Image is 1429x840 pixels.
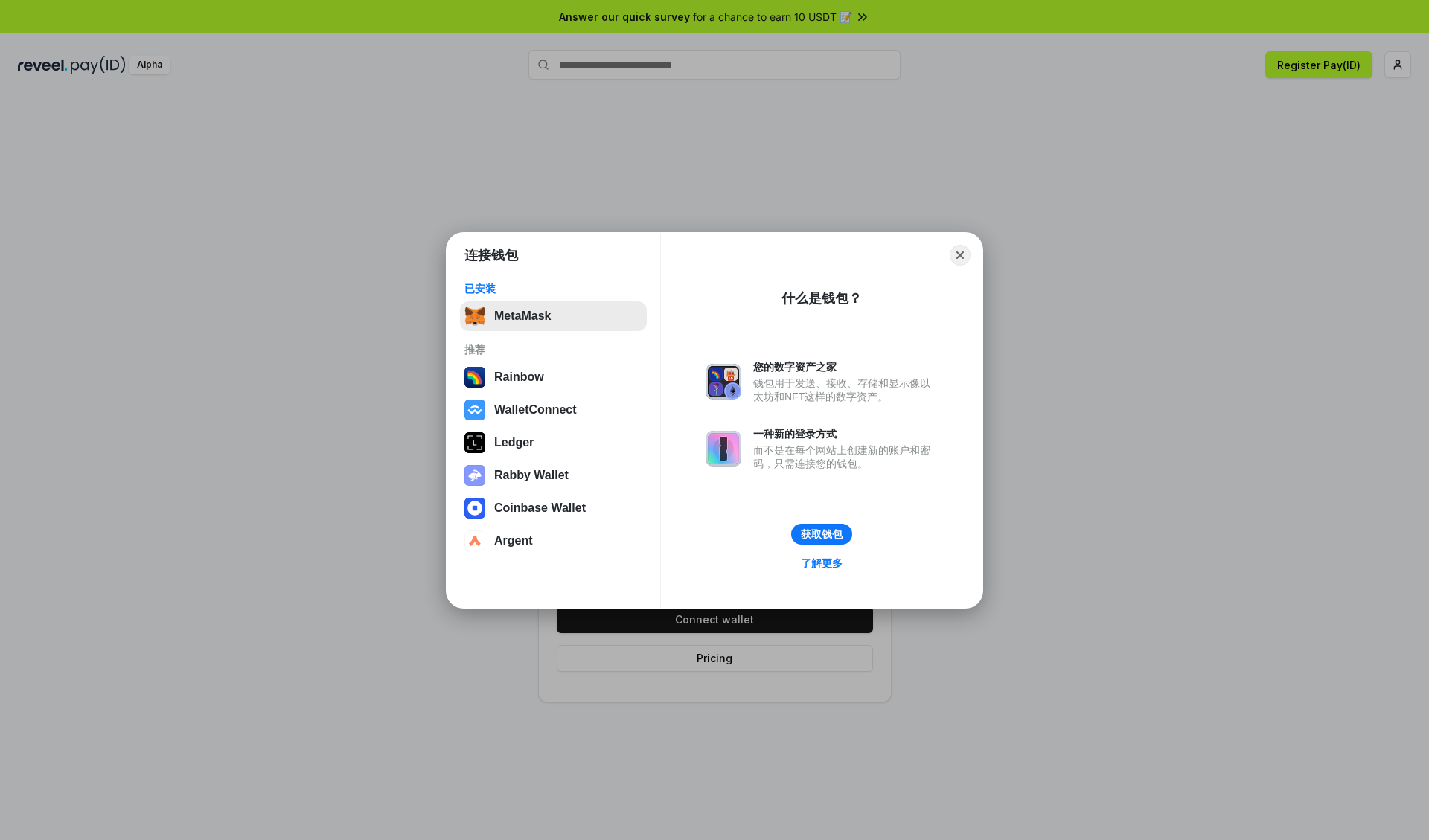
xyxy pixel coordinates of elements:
[464,343,642,356] div: 推荐
[753,376,938,403] div: 钱包用于发送、接收、存储和显示像以太坊和NFT这样的数字资产。
[460,362,647,392] button: Rainbow
[791,524,852,545] button: 获取钱包
[464,400,485,420] img: svg+xml,%3Csvg%20width%3D%2228%22%20height%3D%2228%22%20viewBox%3D%220%200%2028%2028%22%20fill%3D...
[494,371,544,384] div: Rainbow
[801,528,843,541] div: 获取钱包
[753,360,938,373] div: 您的数字资产之家
[494,501,586,515] div: Coinbase Wallet
[792,554,851,573] a: 了解更多
[460,493,647,523] button: Coinbase Wallet
[950,245,971,266] button: Close
[460,395,647,425] button: WalletConnect
[706,364,741,400] img: svg+xml,%3Csvg%20xmlns%3D%22http%3A%2F%2Fwww.w3.org%2F2000%2Fsvg%22%20fill%3D%22none%22%20viewBox...
[706,431,741,467] img: svg+xml,%3Csvg%20xmlns%3D%22http%3A%2F%2Fwww.w3.org%2F2000%2Fsvg%22%20fill%3D%22none%22%20viewBox...
[494,469,569,482] div: Rabby Wallet
[464,432,485,453] img: svg+xml,%3Csvg%20xmlns%3D%22http%3A%2F%2Fwww.w3.org%2F2000%2Fsvg%22%20width%3D%2228%22%20height%3...
[464,306,485,327] img: svg+xml,%3Csvg%20fill%3D%22none%22%20height%3D%2233%22%20viewBox%3D%220%200%2035%2033%22%20width%...
[464,465,485,486] img: svg+xml,%3Csvg%20xmlns%3D%22http%3A%2F%2Fwww.w3.org%2F2000%2Fsvg%22%20fill%3D%22none%22%20viewBox...
[460,428,647,458] button: Ledger
[464,498,485,519] img: svg+xml,%3Csvg%20width%3D%2228%22%20height%3D%2228%22%20viewBox%3D%220%200%2028%2028%22%20fill%3D...
[464,282,642,295] div: 已安装
[494,436,534,449] div: Ledger
[460,526,647,556] button: Argent
[753,427,938,440] div: 一种新的登录方式
[494,403,577,417] div: WalletConnect
[464,530,485,551] img: svg+xml,%3Csvg%20width%3D%2228%22%20height%3D%2228%22%20viewBox%3D%220%200%2028%2028%22%20fill%3D...
[753,443,938,470] div: 而不是在每个网站上创建新的账户和密码，只需连接您的钱包。
[460,461,647,490] button: Rabby Wallet
[801,557,843,570] div: 了解更多
[464,367,485,388] img: svg+xml,%3Csvg%20width%3D%22120%22%20height%3D%22120%22%20viewBox%3D%220%200%20120%20120%22%20fil...
[460,301,647,331] button: MetaMask
[464,246,518,264] h1: 连接钱包
[494,534,533,548] div: Argent
[494,310,551,323] div: MetaMask
[781,289,862,307] div: 什么是钱包？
